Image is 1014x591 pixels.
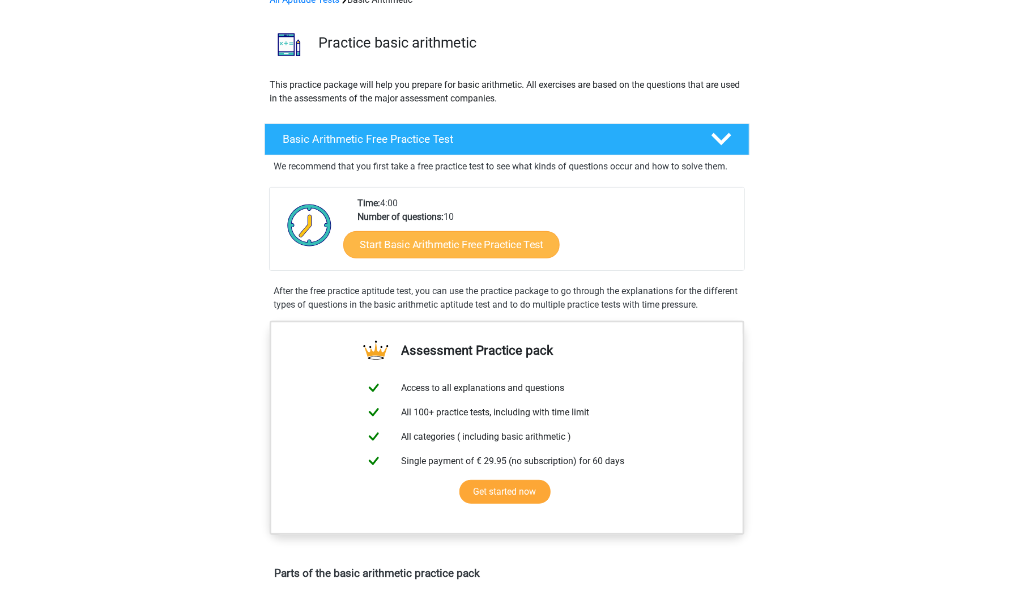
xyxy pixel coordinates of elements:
[459,480,551,504] a: Get started now
[318,34,740,52] h3: Practice basic arithmetic
[357,211,444,222] b: Number of questions:
[265,20,313,69] img: basic arithmetic
[274,567,740,580] h4: Parts of the basic arithmetic practice pack
[260,124,754,155] a: Basic Arithmetic Free Practice Test
[281,197,338,253] img: Clock
[357,198,380,209] b: Time:
[270,78,744,105] p: This practice package will help you prepare for basic arithmetic. All exercises are based on the ...
[343,231,560,258] a: Start Basic Arithmetic Free Practice Test
[283,133,693,146] h4: Basic Arithmetic Free Practice Test
[274,160,740,173] p: We recommend that you first take a free practice test to see what kinds of questions occur and ho...
[349,197,744,270] div: 4:00 10
[269,284,745,312] div: After the free practice aptitude test, you can use the practice package to go through the explana...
